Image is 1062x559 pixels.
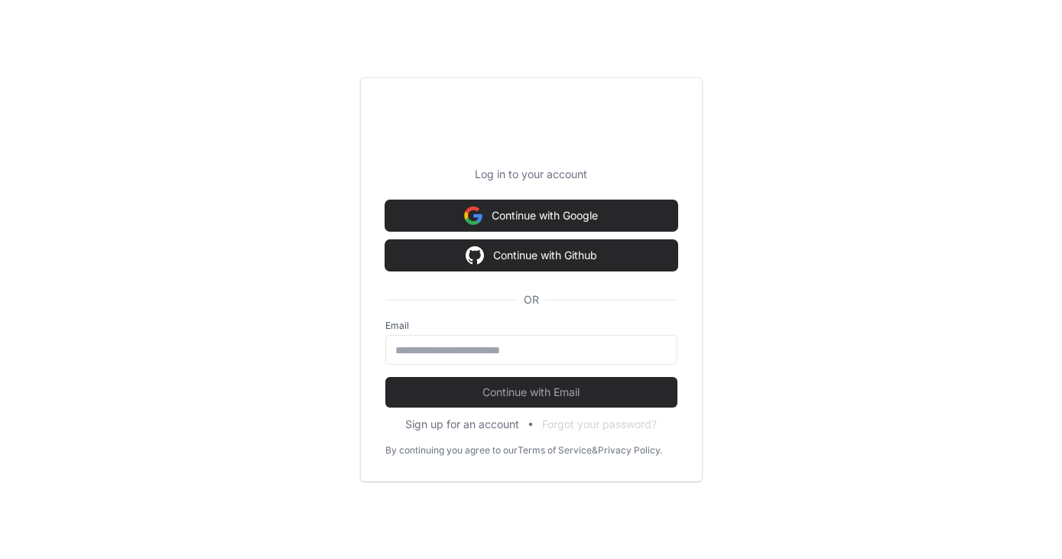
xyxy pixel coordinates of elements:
button: Forgot your password? [542,417,657,432]
label: Email [385,320,677,332]
button: Continue with Github [385,240,677,271]
span: Continue with Email [385,385,677,400]
button: Continue with Google [385,200,677,231]
div: By continuing you agree to our [385,444,518,457]
button: Sign up for an account [405,417,519,432]
div: & [592,444,598,457]
img: Sign in with google [464,200,482,231]
a: Terms of Service [518,444,592,457]
p: Log in to your account [385,167,677,182]
span: OR [518,292,545,307]
button: Continue with Email [385,377,677,408]
a: Privacy Policy. [598,444,662,457]
img: Sign in with google [466,240,484,271]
